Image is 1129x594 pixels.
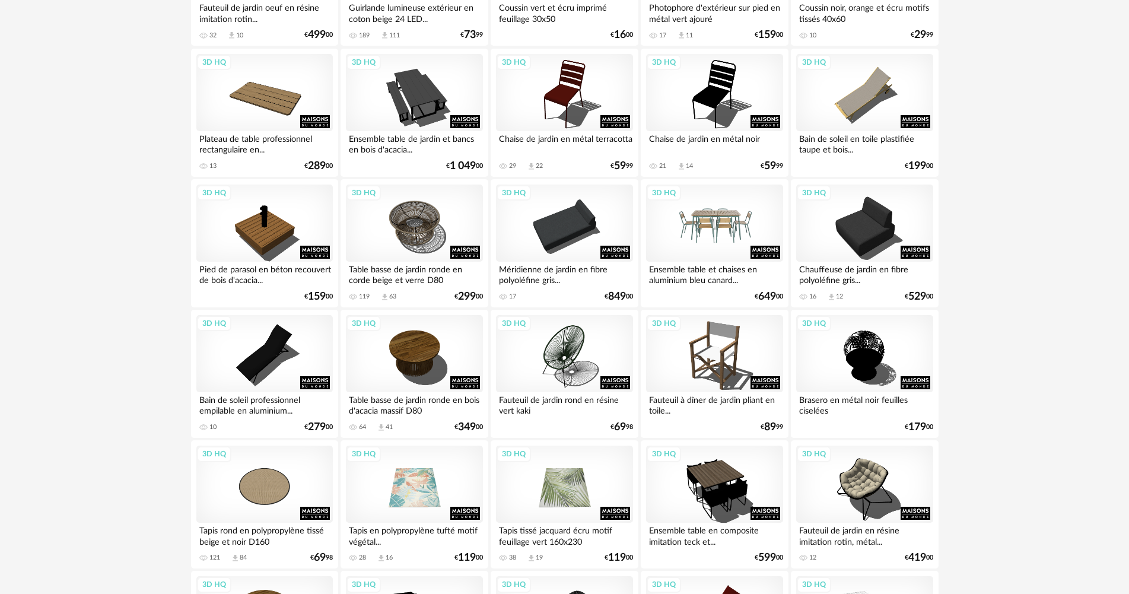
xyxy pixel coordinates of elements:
[677,31,686,40] span: Download icon
[191,49,338,177] a: 3D HQ Plateau de table professionnel rectangulaire en... 13 €28900
[308,293,326,301] span: 159
[796,131,933,155] div: Bain de soleil en toile plastifiée taupe et bois...
[197,185,231,201] div: 3D HQ
[314,554,326,562] span: 69
[377,554,386,563] span: Download icon
[346,131,482,155] div: Ensemble table de jardin et bancs en bois d'acacia...
[346,577,381,592] div: 3D HQ
[647,185,681,201] div: 3D HQ
[209,554,220,562] div: 121
[191,440,338,568] a: 3D HQ Tapis rond en polypropylène tissé beige et noir D160 121 Download icon 84 €6998
[647,446,681,462] div: 3D HQ
[454,423,483,431] div: € 00
[641,440,788,568] a: 3D HQ Ensemble table en composite imitation teck et... €59900
[346,523,482,547] div: Tapis en polypropylène tufté motif végétal...
[196,523,333,547] div: Tapis rond en polypropylène tissé beige et noir D160
[608,293,626,301] span: 849
[647,316,681,331] div: 3D HQ
[509,293,516,301] div: 17
[536,162,543,170] div: 22
[346,316,381,331] div: 3D HQ
[509,554,516,562] div: 38
[905,554,933,562] div: € 00
[797,185,831,201] div: 3D HQ
[460,31,483,39] div: € 99
[450,162,476,170] span: 1 049
[346,392,482,416] div: Table basse de jardin ronde en bois d'acacia massif D80
[304,293,333,301] div: € 00
[509,162,516,170] div: 29
[608,554,626,562] span: 119
[491,440,638,568] a: 3D HQ Tapis tissé jacquard écru motif feuillage vert 160x230 38 Download icon 19 €11900
[304,31,333,39] div: € 00
[386,423,393,431] div: 41
[536,554,543,562] div: 19
[614,162,626,170] span: 59
[659,31,666,40] div: 17
[359,554,366,562] div: 28
[496,262,632,285] div: Méridienne de jardin en fibre polyoléfine gris...
[227,31,236,40] span: Download icon
[491,310,638,438] a: 3D HQ Fauteuil de jardin rond en résine vert kaki €6998
[791,440,938,568] a: 3D HQ Fauteuil de jardin en résine imitation rotin, métal... 12 €41900
[797,316,831,331] div: 3D HQ
[836,293,843,301] div: 12
[341,440,488,568] a: 3D HQ Tapis en polypropylène tufté motif végétal... 28 Download icon 16 €11900
[755,293,783,301] div: € 00
[341,179,488,307] a: 3D HQ Table basse de jardin ronde en corde beige et verre D80 119 Download icon 63 €29900
[641,310,788,438] a: 3D HQ Fauteuil à dîner de jardin pliant en toile... €8999
[758,31,776,39] span: 159
[647,55,681,70] div: 3D HQ
[605,554,633,562] div: € 00
[341,49,488,177] a: 3D HQ Ensemble table de jardin et bancs en bois d'acacia... €1 04900
[761,162,783,170] div: € 99
[191,179,338,307] a: 3D HQ Pied de parasol en béton recouvert de bois d'acacia... €15900
[791,49,938,177] a: 3D HQ Bain de soleil en toile plastifiée taupe et bois... €19900
[454,554,483,562] div: € 00
[497,55,531,70] div: 3D HQ
[809,293,816,301] div: 16
[236,31,243,40] div: 10
[605,293,633,301] div: € 00
[659,162,666,170] div: 21
[346,55,381,70] div: 3D HQ
[677,162,686,171] span: Download icon
[797,446,831,462] div: 3D HQ
[905,423,933,431] div: € 00
[827,293,836,301] span: Download icon
[346,446,381,462] div: 3D HQ
[346,185,381,201] div: 3D HQ
[308,423,326,431] span: 279
[764,423,776,431] span: 89
[209,31,217,40] div: 32
[905,293,933,301] div: € 00
[341,310,488,438] a: 3D HQ Table basse de jardin ronde en bois d'acacia massif D80 64 Download icon 41 €34900
[610,162,633,170] div: € 99
[496,523,632,547] div: Tapis tissé jacquard écru motif feuillage vert 160x230
[386,554,393,562] div: 16
[209,423,217,431] div: 10
[761,423,783,431] div: € 99
[496,392,632,416] div: Fauteuil de jardin rond en résine vert kaki
[646,523,783,547] div: Ensemble table en composite imitation teck et...
[497,185,531,201] div: 3D HQ
[497,316,531,331] div: 3D HQ
[911,31,933,39] div: € 99
[191,310,338,438] a: 3D HQ Bain de soleil professionnel empilable en aluminium... 10 €27900
[197,55,231,70] div: 3D HQ
[758,293,776,301] span: 649
[497,446,531,462] div: 3D HQ
[304,162,333,170] div: € 00
[197,316,231,331] div: 3D HQ
[308,162,326,170] span: 289
[809,31,816,40] div: 10
[686,31,693,40] div: 11
[454,293,483,301] div: € 00
[647,577,681,592] div: 3D HQ
[905,162,933,170] div: € 00
[908,423,926,431] span: 179
[527,554,536,563] span: Download icon
[791,179,938,307] a: 3D HQ Chauffeuse de jardin en fibre polyoléfine gris... 16 Download icon 12 €52900
[196,392,333,416] div: Bain de soleil professionnel empilable en aluminium...
[446,162,483,170] div: € 00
